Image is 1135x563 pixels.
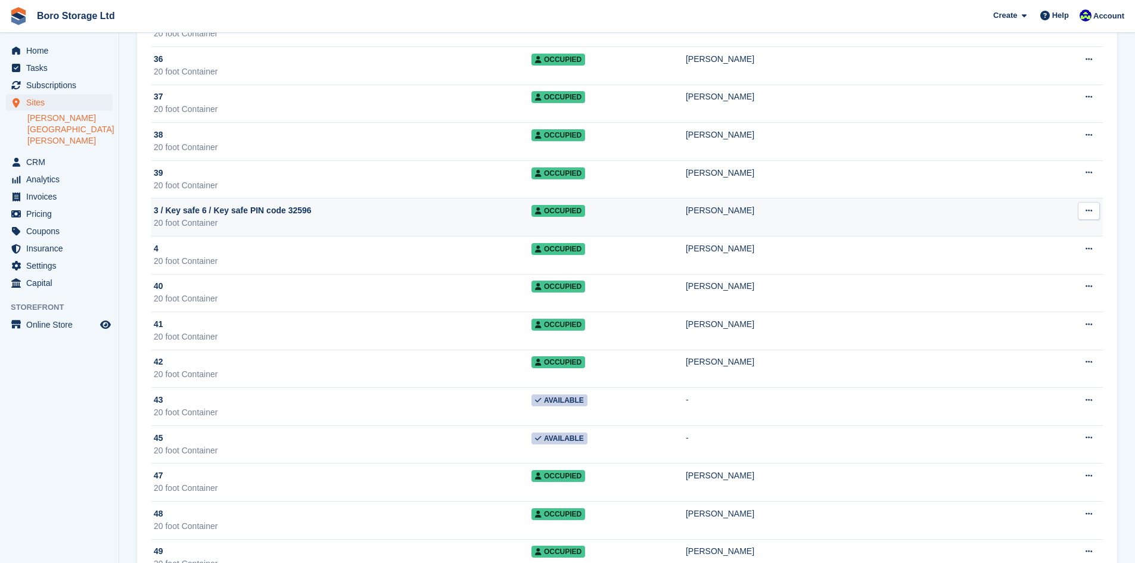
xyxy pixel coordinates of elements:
div: [PERSON_NAME] [686,280,1045,293]
span: 39 [154,167,163,179]
span: Pricing [26,206,98,222]
span: Occupied [531,546,585,558]
span: Capital [26,275,98,291]
span: Tasks [26,60,98,76]
span: 42 [154,356,163,368]
div: [PERSON_NAME] [686,508,1045,520]
span: Invoices [26,188,98,205]
img: Tobie Hillier [1080,10,1092,21]
div: [PERSON_NAME] [686,129,1045,141]
span: Help [1052,10,1069,21]
span: 47 [154,469,163,482]
a: Boro Storage Ltd [32,6,120,26]
span: 4 [154,242,158,255]
span: 49 [154,545,163,558]
span: Occupied [531,470,585,482]
div: 20 foot Container [154,217,531,229]
span: Available [531,433,587,444]
div: [PERSON_NAME] [686,204,1045,217]
a: menu [6,188,113,205]
a: menu [6,275,113,291]
span: Account [1093,10,1124,22]
td: - [686,388,1045,426]
div: 20 foot Container [154,103,531,116]
div: 20 foot Container [154,331,531,343]
span: Occupied [531,91,585,103]
a: menu [6,171,113,188]
span: Occupied [531,205,585,217]
span: 38 [154,129,163,141]
span: CRM [26,154,98,170]
span: 40 [154,280,163,293]
a: menu [6,223,113,239]
div: 20 foot Container [154,179,531,192]
div: [PERSON_NAME] [686,242,1045,255]
a: menu [6,154,113,170]
div: [PERSON_NAME] [686,53,1045,66]
span: Occupied [531,167,585,179]
a: menu [6,42,113,59]
a: menu [6,94,113,111]
div: [PERSON_NAME] [686,167,1045,179]
a: menu [6,316,113,333]
div: 20 foot Container [154,406,531,419]
div: 20 foot Container [154,141,531,154]
a: Preview store [98,318,113,332]
span: Settings [26,257,98,274]
span: 37 [154,91,163,103]
span: Occupied [531,508,585,520]
span: 48 [154,508,163,520]
div: 20 foot Container [154,27,531,40]
span: Occupied [531,356,585,368]
div: [PERSON_NAME] [686,469,1045,482]
span: Occupied [531,243,585,255]
span: 3 / Key safe 6 / Key safe PIN code 32596 [154,204,312,217]
div: [PERSON_NAME] [686,318,1045,331]
div: [PERSON_NAME] [686,91,1045,103]
span: Available [531,394,587,406]
span: Storefront [11,301,119,313]
span: Occupied [531,319,585,331]
div: 20 foot Container [154,520,531,533]
div: [PERSON_NAME] [686,356,1045,368]
img: stora-icon-8386f47178a22dfd0bd8f6a31ec36ba5ce8667c1dd55bd0f319d3a0aa187defe.svg [10,7,27,25]
span: 45 [154,432,163,444]
span: Sites [26,94,98,111]
span: 36 [154,53,163,66]
span: Subscriptions [26,77,98,94]
span: 41 [154,318,163,331]
div: 20 foot Container [154,444,531,457]
a: menu [6,77,113,94]
div: [PERSON_NAME] [686,545,1045,558]
span: Create [993,10,1017,21]
div: 20 foot Container [154,255,531,267]
span: Home [26,42,98,59]
span: Analytics [26,171,98,188]
a: menu [6,240,113,257]
a: menu [6,60,113,76]
a: [PERSON_NAME][GEOGRAPHIC_DATA][PERSON_NAME] [27,113,113,147]
span: 43 [154,394,163,406]
a: menu [6,206,113,222]
span: Occupied [531,54,585,66]
a: menu [6,257,113,274]
div: 20 foot Container [154,368,531,381]
span: Occupied [531,129,585,141]
span: Occupied [531,281,585,293]
span: Online Store [26,316,98,333]
div: 20 foot Container [154,482,531,494]
td: - [686,425,1045,464]
span: Insurance [26,240,98,257]
span: Coupons [26,223,98,239]
div: 20 foot Container [154,66,531,78]
div: 20 foot Container [154,293,531,305]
